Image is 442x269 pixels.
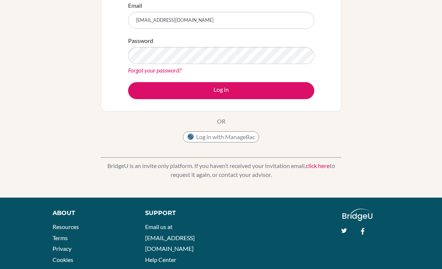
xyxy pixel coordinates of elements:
label: Email [128,1,142,10]
div: About [53,209,128,218]
button: Log in [128,82,314,99]
a: Resources [53,223,79,230]
a: click here [306,162,329,169]
p: BridgeU is an invite only platform. If you haven’t received your invitation email, to request it ... [101,161,341,179]
a: Help Center [145,256,176,263]
p: OR [217,117,225,126]
a: Terms [53,234,68,241]
a: Forgot your password? [128,67,181,74]
a: Privacy [53,245,71,252]
a: Email us at [EMAIL_ADDRESS][DOMAIN_NAME] [145,223,195,252]
label: Password [128,36,153,45]
div: Support [145,209,214,218]
button: Log in with ManageBac [183,131,259,142]
a: Cookies [53,256,73,263]
img: logo_white@2x-f4f0deed5e89b7ecb1c2cc34c3e3d731f90f0f143d5ea2071677605dd97b5244.png [342,209,372,221]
